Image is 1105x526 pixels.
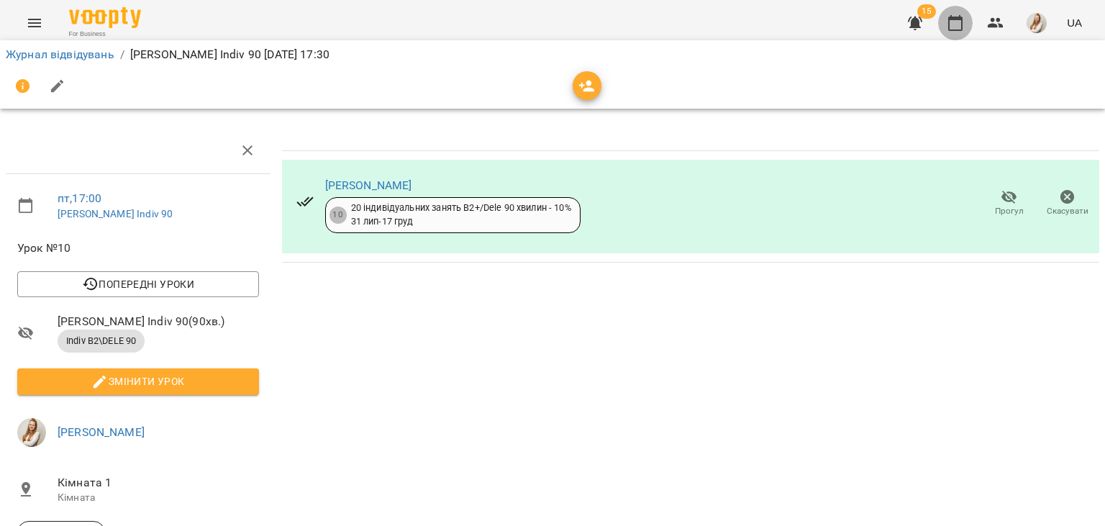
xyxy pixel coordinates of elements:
[29,276,247,293] span: Попередні уроки
[917,4,936,19] span: 15
[329,207,347,224] div: 10
[1038,183,1096,224] button: Скасувати
[58,313,259,330] span: [PERSON_NAME] Indiv 90 ( 90 хв. )
[69,7,141,28] img: Voopty Logo
[980,183,1038,224] button: Прогул
[351,201,571,228] div: 20 індивідуальних занять В2+/Dele 90 хвилин - 10% 31 лип - 17 груд
[17,418,46,447] img: db46d55e6fdf8c79d257263fe8ff9f52.jpeg
[29,373,247,390] span: Змінити урок
[130,46,329,63] p: [PERSON_NAME] Indiv 90 [DATE] 17:30
[58,335,145,348] span: Indiv B2\DELE 90
[17,271,259,297] button: Попередні уроки
[58,425,145,439] a: [PERSON_NAME]
[17,240,259,257] span: Урок №10
[995,205,1024,217] span: Прогул
[1067,15,1082,30] span: UA
[6,47,114,61] a: Журнал відвідувань
[58,191,101,205] a: пт , 17:00
[69,30,141,39] span: For Business
[17,6,52,40] button: Menu
[325,178,412,192] a: [PERSON_NAME]
[120,46,124,63] li: /
[1061,9,1088,36] button: UA
[58,474,259,491] span: Кімната 1
[6,46,1099,63] nav: breadcrumb
[1047,205,1088,217] span: Скасувати
[58,208,173,219] a: [PERSON_NAME] Indiv 90
[58,491,259,505] p: Кімната
[1027,13,1047,33] img: db46d55e6fdf8c79d257263fe8ff9f52.jpeg
[17,368,259,394] button: Змінити урок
